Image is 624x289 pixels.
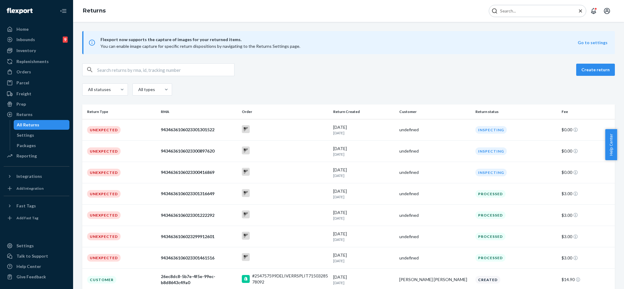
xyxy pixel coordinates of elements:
div: Returns [16,111,33,118]
div: Settings [17,132,34,138]
div: Help Center [16,263,41,270]
p: [DATE] [333,216,394,221]
div: Unexpected [87,254,121,262]
div: All types [138,86,154,93]
p: [DATE] [333,194,394,199]
a: Returns [4,110,69,119]
div: Processed [475,233,506,240]
a: All Returns [14,120,70,130]
p: [DATE] [333,258,394,263]
th: Customer [397,104,473,119]
td: $0.00 [559,162,615,183]
a: Home [4,24,69,34]
img: Flexport logo [7,8,33,14]
td: $0.00 [559,140,615,162]
button: Help Center [605,129,617,160]
div: [DATE] [333,274,394,285]
div: Integrations [16,173,42,179]
a: Inbounds9 [4,35,69,44]
th: Return Created [331,104,397,119]
svg: Search Icon [492,8,498,14]
button: Integrations [4,171,69,181]
div: undefined [399,255,471,261]
th: Order [239,104,331,119]
div: undefined [399,127,471,133]
div: [DATE] [333,252,394,263]
ol: breadcrumbs [78,2,111,20]
a: Help Center [4,262,69,271]
button: Go to settings [578,40,608,46]
a: Prep [4,99,69,109]
div: Fast Tags [16,203,36,209]
div: [DATE] [333,231,394,242]
div: 9434636106023299912601 [161,234,237,240]
a: Freight [4,89,69,99]
div: Packages [17,143,36,149]
a: Orders [4,67,69,77]
a: Returns [83,7,106,14]
div: Unexpected [87,211,121,219]
a: Parcel [4,78,69,88]
div: undefined [399,169,471,175]
iframe: Opens a widget where you can chat to one of our agents [585,271,618,286]
span: Flexport now supports the capture of images for your returned items. [100,36,578,43]
div: 9434636106023300897620 [161,148,237,154]
div: Inbounds [16,37,35,43]
div: [DATE] [333,124,394,136]
a: Add Integration [4,184,69,193]
span: You can enable image capture for specific return dispositions by navigating to the Returns Settin... [100,44,300,49]
div: #254757599DELIVERRSPLIT7150328578092 [252,273,328,285]
td: $3.00 [559,205,615,226]
div: Talk to Support [16,253,48,259]
th: Fee [559,104,615,119]
a: Settings [4,241,69,251]
div: All statuses [88,86,110,93]
div: Processed [475,254,506,262]
a: Inventory [4,46,69,55]
div: Created [475,276,500,284]
input: Search returns by rma, id, tracking number [97,64,234,76]
button: Close Search [577,8,583,14]
div: Unexpected [87,233,121,240]
button: Open account menu [601,5,613,17]
div: Prep [16,101,26,107]
div: undefined [399,212,471,218]
div: [DATE] [333,146,394,157]
div: Unexpected [87,147,121,155]
div: [DATE] [333,188,394,199]
p: [DATE] [333,152,394,157]
td: $0.00 [559,119,615,140]
div: 9 [63,37,68,43]
div: 26ec8dc8-5b7e-4f5e-99ec-b8d8643c49a0 [161,273,237,286]
div: 9434636106023301222292 [161,212,237,218]
a: Add Fast Tag [4,213,69,223]
div: Parcel [16,80,29,86]
a: Replenishments [4,57,69,66]
div: Customer [87,276,116,284]
div: Replenishments [16,58,49,65]
input: Search Input [498,8,573,14]
div: undefined [399,148,471,154]
div: Unexpected [87,169,121,176]
td: $3.00 [559,247,615,269]
div: Inspecting [475,169,507,176]
button: Open notifications [587,5,600,17]
th: RMA [158,104,240,119]
div: [PERSON_NAME] [PERSON_NAME] [399,277,471,283]
p: [DATE] [333,237,394,242]
div: [DATE] [333,210,394,221]
div: Unexpected [87,190,121,198]
th: Return Type [82,104,158,119]
button: Fast Tags [4,201,69,211]
div: Processed [475,211,506,219]
th: Return status [473,104,559,119]
p: [DATE] [333,280,394,285]
div: All Returns [17,122,39,128]
button: Talk to Support [4,251,69,261]
div: Add Integration [16,186,44,191]
div: Inspecting [475,147,507,155]
p: [DATE] [333,173,394,178]
td: $3.00 [559,226,615,247]
div: 9434636106023301461516 [161,255,237,261]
